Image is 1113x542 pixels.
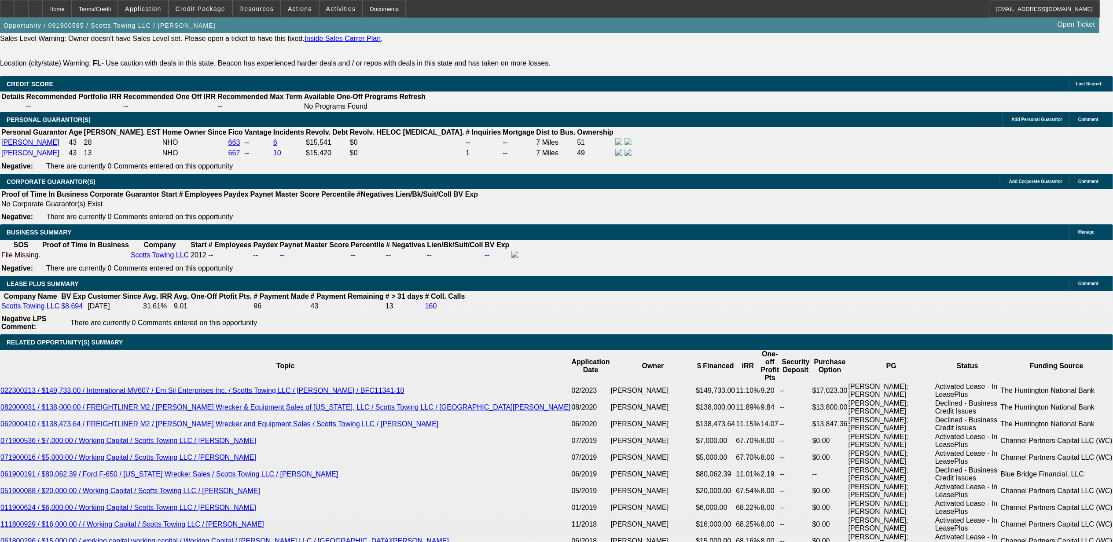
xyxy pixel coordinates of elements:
[224,190,249,198] b: Paydex
[0,487,260,494] a: 051900088 / $20,000.00 / Working Capital / Scotts Towing LLC / [PERSON_NAME]
[571,516,610,533] td: 11/2018
[253,302,309,311] td: 96
[143,302,173,311] td: 31.61%
[228,128,243,136] b: Fico
[1,92,25,101] th: Details
[453,190,478,198] b: BV Exp
[84,138,161,147] td: 28
[280,251,285,259] a: --
[760,483,780,499] td: 8.00
[760,466,780,483] td: 2.19
[311,293,384,300] b: # Payment Remaining
[935,350,1000,382] th: Status
[571,350,610,382] th: Application Date
[1078,179,1098,184] span: Comment
[779,449,812,466] td: --
[273,149,281,157] a: 10
[615,138,622,145] img: facebook-icon.png
[176,5,225,12] span: Credit Package
[0,403,571,411] a: 082000031 / $138,000.00 / FREIGHTLINER M2 / [PERSON_NAME] Wrecker & Equipment Sales of [US_STATE]...
[7,229,71,236] span: BUSINESS SUMMARY
[144,241,176,249] b: Company
[779,350,812,382] th: Security Deposit
[161,190,177,198] b: Start
[536,138,576,147] td: 7 Miles
[935,499,1000,516] td: Activated Lease - In LeasePlus
[1,149,59,157] a: [PERSON_NAME]
[812,516,848,533] td: $0.00
[610,432,696,449] td: [PERSON_NAME]
[760,432,780,449] td: 8.00
[610,516,696,533] td: [PERSON_NAME]
[1078,281,1098,286] span: Comment
[812,483,848,499] td: $0.00
[935,466,1000,483] td: Declined - Business Credit Issues
[46,162,233,170] span: There are currently 0 Comments entered on this opportunity
[610,399,696,416] td: [PERSON_NAME]
[131,251,189,259] a: Scotts Towing LLC
[123,102,216,111] td: --
[695,399,735,416] td: $138,000.00
[0,387,404,394] a: 022300213 / $149,733.00 / International MV607 / Em Sil Enterprises Inc. / Scotts Towing LLC / [PE...
[162,148,227,158] td: NHO
[174,293,252,300] b: Avg. One-Off Ptofit Pts.
[209,241,252,249] b: # Employees
[812,432,848,449] td: $0.00
[209,251,213,259] span: --
[1009,179,1062,184] span: Add Corporate Guarantor
[179,190,222,198] b: # Employees
[848,499,935,516] td: [PERSON_NAME]; [PERSON_NAME]
[357,190,394,198] b: #Negatives
[87,302,142,311] td: [DATE]
[760,416,780,432] td: 14.07
[61,293,86,300] b: BV Exp
[1,139,59,146] a: [PERSON_NAME]
[385,302,424,311] td: 13
[1076,81,1103,86] span: Last Scored:
[536,128,576,136] b: Dist to Bus.
[935,516,1000,533] td: Activated Lease - In LeasePlus
[351,241,384,249] b: Percentile
[610,466,696,483] td: [PERSON_NAME]
[305,35,381,42] a: Inside Sales Carrer Plan
[288,5,312,12] span: Actions
[305,148,349,158] td: $15,420
[695,483,735,499] td: $20,000.00
[321,190,355,198] b: Percentile
[779,499,812,516] td: --
[503,148,535,158] td: --
[386,293,423,300] b: # > 31 days
[1,251,40,259] div: File Missing.
[1,213,33,220] b: Negative:
[812,449,848,466] td: $0.00
[326,5,356,12] span: Activities
[485,241,509,249] b: BV Exp
[399,92,426,101] th: Refresh
[0,437,256,444] a: 071900536 / $7,000.00 / Working Capital / Scotts Towing LLC / [PERSON_NAME]
[191,241,206,249] b: Start
[1,264,33,272] b: Negative:
[90,190,159,198] b: Corporate Guarantor
[68,148,82,158] td: 43
[848,449,935,466] td: [PERSON_NAME]; [PERSON_NAME]
[1000,432,1113,449] td: Channel Partners Capital LLC (WC)
[812,350,848,382] th: Purchase Option
[779,416,812,432] td: --
[425,302,437,310] a: 160
[425,293,465,300] b: # Coll. Calls
[7,178,96,185] span: CORPORATE GUARANTOR(S)
[217,102,303,111] td: --
[306,128,348,136] b: Revolv. Debt
[577,148,614,158] td: 49
[779,466,812,483] td: --
[511,251,518,258] img: facebook-icon.png
[228,139,240,146] a: 663
[503,138,535,147] td: --
[695,382,735,399] td: $149,733.00
[735,449,760,466] td: 67.70%
[735,432,760,449] td: 67.70%
[848,399,935,416] td: [PERSON_NAME]; [PERSON_NAME]
[1000,483,1113,499] td: Channel Partners Capital LLC (WC)
[1000,416,1113,432] td: The Huntington National Bank
[93,59,551,67] label: - Use caution with deals in this state. Beacon has experienced harder deals and / or repos with d...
